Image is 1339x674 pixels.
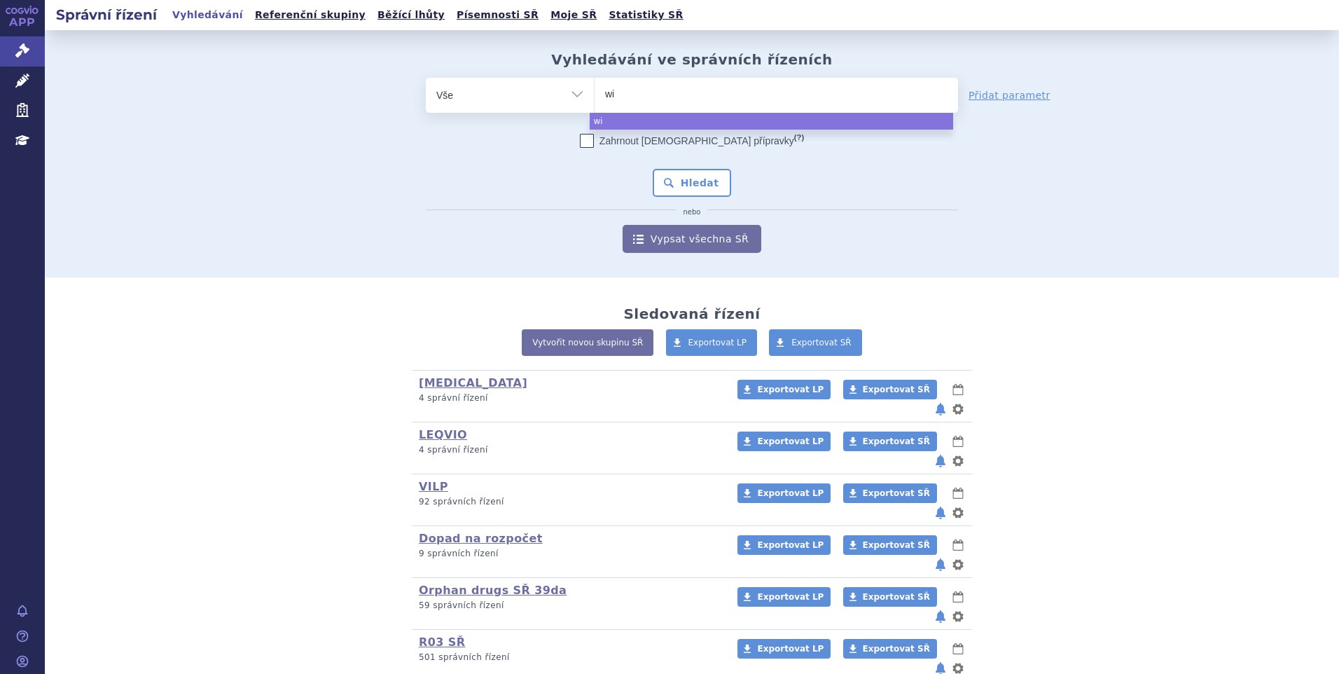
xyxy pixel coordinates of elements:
[590,113,953,130] li: wi
[546,6,601,25] a: Moje SŘ
[951,640,965,657] button: lhůty
[757,488,824,498] span: Exportovat LP
[666,329,758,356] a: Exportovat LP
[863,436,930,446] span: Exportovat SŘ
[757,644,824,654] span: Exportovat LP
[737,639,831,659] a: Exportovat LP
[863,385,930,394] span: Exportovat SŘ
[45,5,168,25] h2: Správní řízení
[623,225,761,253] a: Vypsat všechna SŘ
[951,485,965,502] button: lhůty
[737,587,831,607] a: Exportovat LP
[452,6,543,25] a: Písemnosti SŘ
[737,483,831,503] a: Exportovat LP
[934,608,948,625] button: notifikace
[863,592,930,602] span: Exportovat SŘ
[623,305,760,322] h2: Sledovaná řízení
[419,652,719,663] p: 501 správních řízení
[757,540,824,550] span: Exportovat LP
[419,444,719,456] p: 4 správní řízení
[580,134,804,148] label: Zahrnout [DEMOGRAPHIC_DATA] přípravky
[951,608,965,625] button: nastavení
[843,587,937,607] a: Exportovat SŘ
[951,401,965,418] button: nastavení
[863,488,930,498] span: Exportovat SŘ
[653,169,732,197] button: Hledat
[757,436,824,446] span: Exportovat LP
[843,483,937,503] a: Exportovat SŘ
[934,453,948,469] button: notifikace
[419,600,719,612] p: 59 správních řízení
[843,535,937,555] a: Exportovat SŘ
[688,338,747,348] span: Exportovat LP
[934,504,948,521] button: notifikace
[419,635,465,649] a: R03 SŘ
[951,589,965,605] button: lhůty
[843,432,937,451] a: Exportovat SŘ
[951,537,965,553] button: lhůty
[419,376,527,390] a: [MEDICAL_DATA]
[951,556,965,573] button: nastavení
[951,453,965,469] button: nastavení
[251,6,370,25] a: Referenční skupiny
[934,556,948,573] button: notifikace
[757,592,824,602] span: Exportovat LP
[794,133,804,142] abbr: (?)
[419,548,719,560] p: 9 správních řízení
[843,380,937,399] a: Exportovat SŘ
[737,535,831,555] a: Exportovat LP
[951,433,965,450] button: lhůty
[677,208,708,216] i: nebo
[863,644,930,654] span: Exportovat SŘ
[419,480,448,493] a: VILP
[757,385,824,394] span: Exportovat LP
[419,428,467,441] a: LEQVIO
[863,540,930,550] span: Exportovat SŘ
[737,432,831,451] a: Exportovat LP
[951,504,965,521] button: nastavení
[843,639,937,659] a: Exportovat SŘ
[791,338,852,348] span: Exportovat SŘ
[168,6,247,25] a: Vyhledávání
[419,584,567,597] a: Orphan drugs SŘ 39da
[551,51,833,68] h2: Vyhledávání ve správních řízeních
[604,6,687,25] a: Statistiky SŘ
[951,381,965,398] button: lhůty
[419,496,719,508] p: 92 správních řízení
[419,532,543,545] a: Dopad na rozpočet
[769,329,862,356] a: Exportovat SŘ
[419,392,719,404] p: 4 správní řízení
[934,401,948,418] button: notifikace
[969,88,1050,102] a: Přidat parametr
[737,380,831,399] a: Exportovat LP
[373,6,449,25] a: Běžící lhůty
[522,329,653,356] a: Vytvořit novou skupinu SŘ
